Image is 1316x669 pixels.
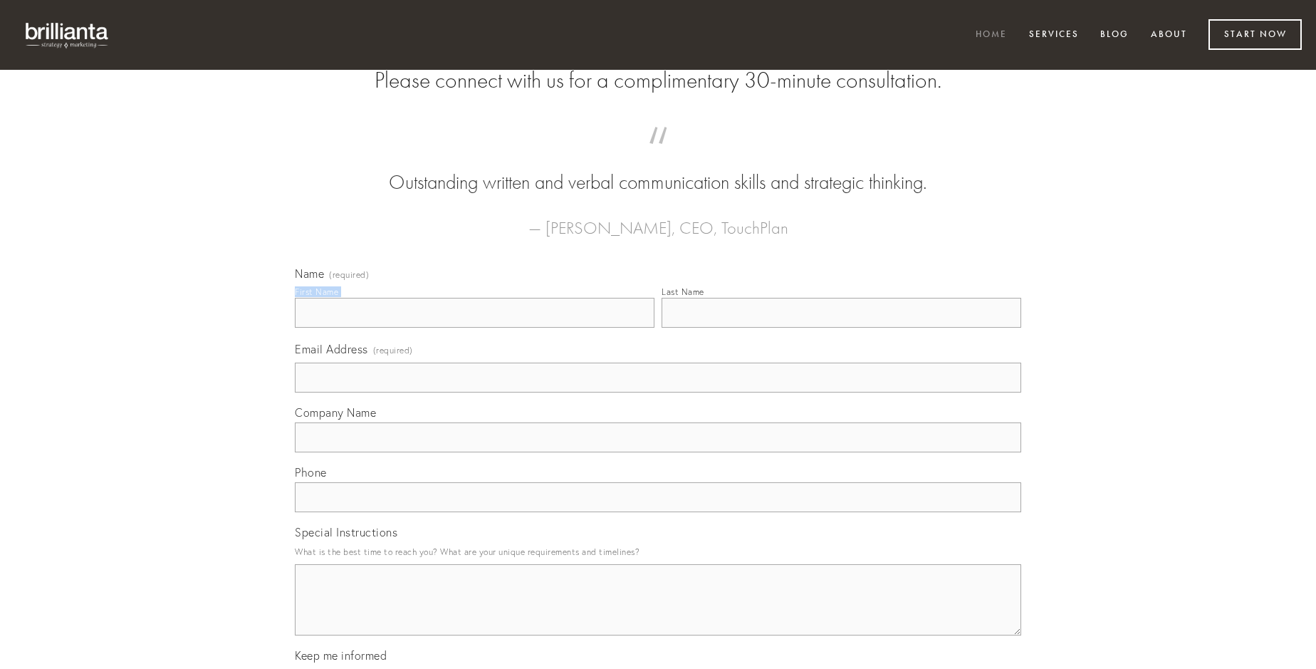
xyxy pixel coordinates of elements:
[295,67,1021,94] h2: Please connect with us for a complimentary 30-minute consultation.
[966,24,1016,47] a: Home
[662,286,704,297] div: Last Name
[1142,24,1196,47] a: About
[318,197,998,242] figcaption: — [PERSON_NAME], CEO, TouchPlan
[1208,19,1302,50] a: Start Now
[295,286,338,297] div: First Name
[295,465,327,479] span: Phone
[295,525,397,539] span: Special Instructions
[373,341,413,360] span: (required)
[295,405,376,420] span: Company Name
[295,342,368,356] span: Email Address
[295,542,1021,561] p: What is the best time to reach you? What are your unique requirements and timelines?
[295,266,324,281] span: Name
[329,271,369,279] span: (required)
[295,648,387,663] span: Keep me informed
[318,141,998,169] span: “
[1020,24,1088,47] a: Services
[318,141,998,197] blockquote: Outstanding written and verbal communication skills and strategic thinking.
[14,14,121,56] img: brillianta - research, strategy, marketing
[1091,24,1138,47] a: Blog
